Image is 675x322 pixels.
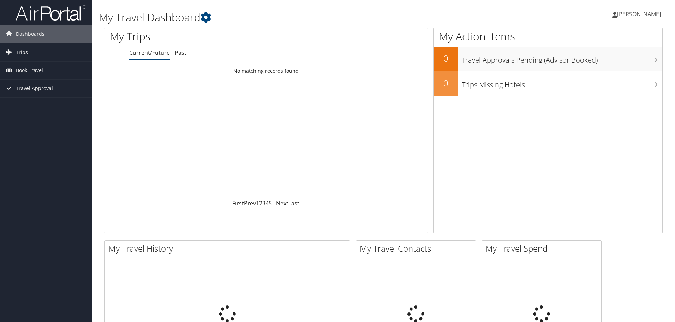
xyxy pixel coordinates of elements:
a: 1 [256,199,259,207]
a: 5 [269,199,272,207]
a: Last [288,199,299,207]
img: airportal-logo.png [16,5,86,21]
span: … [272,199,276,207]
a: 0Trips Missing Hotels [434,71,662,96]
span: Book Travel [16,62,43,79]
span: Trips [16,43,28,61]
h2: 0 [434,77,458,89]
a: 0Travel Approvals Pending (Advisor Booked) [434,47,662,71]
h1: My Trips [110,29,288,44]
h1: My Travel Dashboard [99,10,478,25]
h2: 0 [434,52,458,64]
h2: My Travel Spend [485,242,601,254]
a: 2 [259,199,262,207]
h3: Travel Approvals Pending (Advisor Booked) [462,52,662,65]
span: Travel Approval [16,80,53,97]
h1: My Action Items [434,29,662,44]
a: Next [276,199,288,207]
a: Past [175,49,186,57]
a: 4 [265,199,269,207]
a: First [232,199,244,207]
a: 3 [262,199,265,207]
a: Prev [244,199,256,207]
span: [PERSON_NAME] [617,10,661,18]
td: No matching records found [104,65,428,77]
h3: Trips Missing Hotels [462,76,662,90]
h2: My Travel History [108,242,350,254]
a: Current/Future [129,49,170,57]
span: Dashboards [16,25,44,43]
a: [PERSON_NAME] [612,4,668,25]
h2: My Travel Contacts [360,242,476,254]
